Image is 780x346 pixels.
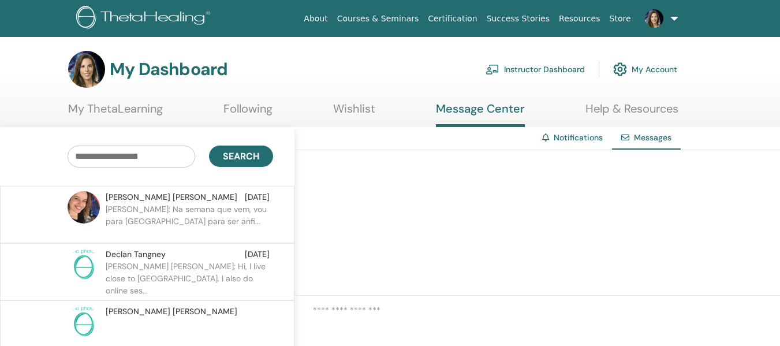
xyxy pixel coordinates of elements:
[76,6,214,32] img: logo.png
[423,8,482,29] a: Certification
[106,261,273,295] p: [PERSON_NAME] [PERSON_NAME]: Hi, I live close to [GEOGRAPHIC_DATA]. I also do online ses...
[585,102,678,124] a: Help & Resources
[68,102,163,124] a: My ThetaLearning
[333,8,424,29] a: Courses & Seminars
[333,102,375,124] a: Wishlist
[106,306,237,318] span: [PERSON_NAME] [PERSON_NAME]
[106,248,166,261] span: Declan Tangney
[209,146,273,167] button: Search
[245,191,270,203] span: [DATE]
[68,248,100,281] img: no-photo.png
[110,59,227,80] h3: My Dashboard
[554,8,605,29] a: Resources
[68,191,100,224] img: default.jpg
[68,306,100,338] img: no-photo.png
[223,102,273,124] a: Following
[613,59,627,79] img: cog.svg
[106,191,237,203] span: [PERSON_NAME] [PERSON_NAME]
[299,8,332,29] a: About
[223,150,259,162] span: Search
[68,51,105,88] img: default.jpg
[486,64,499,75] img: chalkboard-teacher.svg
[486,57,585,82] a: Instructor Dashboard
[106,203,273,238] p: [PERSON_NAME]: Na semana que vem, vou para [GEOGRAPHIC_DATA] para ser anfi...
[634,132,671,143] span: Messages
[645,9,663,28] img: default.jpg
[741,307,768,334] iframe: Intercom live chat
[605,8,636,29] a: Store
[554,132,603,143] a: Notifications
[436,102,525,127] a: Message Center
[482,8,554,29] a: Success Stories
[245,248,270,261] span: [DATE]
[613,57,677,82] a: My Account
